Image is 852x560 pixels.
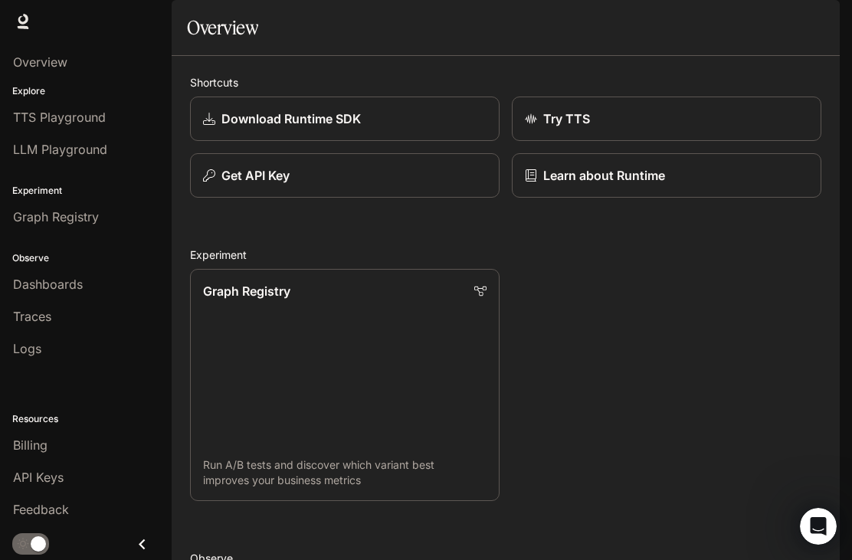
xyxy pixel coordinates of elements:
[543,166,665,185] p: Learn about Runtime
[203,457,487,488] p: Run A/B tests and discover which variant best improves your business metrics
[203,282,290,300] p: Graph Registry
[221,110,361,128] p: Download Runtime SDK
[190,153,500,198] button: Get API Key
[190,97,500,141] a: Download Runtime SDK
[190,269,500,501] a: Graph RegistryRun A/B tests and discover which variant best improves your business metrics
[190,74,821,90] h2: Shortcuts
[190,247,821,263] h2: Experiment
[543,110,590,128] p: Try TTS
[187,12,258,43] h1: Overview
[221,166,290,185] p: Get API Key
[800,508,837,545] iframe: Intercom live chat
[512,97,821,141] a: Try TTS
[512,153,821,198] a: Learn about Runtime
